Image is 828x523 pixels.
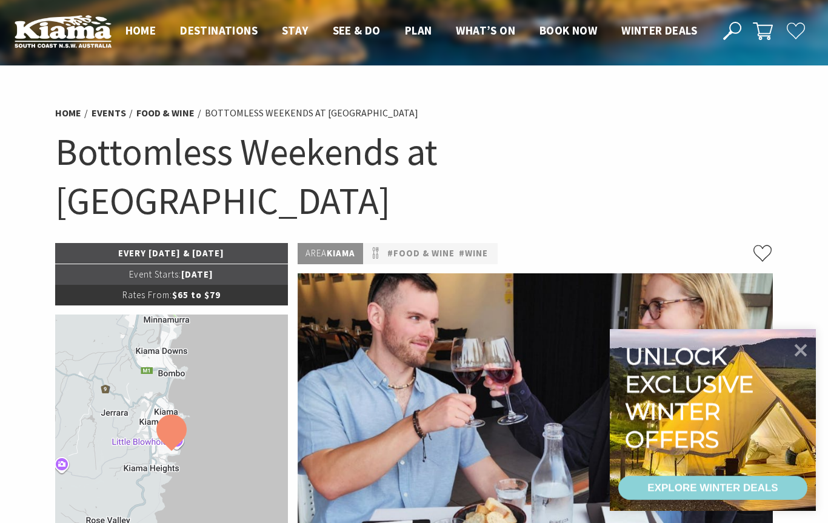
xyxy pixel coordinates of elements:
[387,246,455,261] a: #Food & Wine
[122,289,172,301] span: Rates From:
[113,21,709,41] nav: Main Menu
[205,105,418,121] li: Bottomless Weekends at [GEOGRAPHIC_DATA]
[298,243,363,264] p: Kiama
[333,23,381,38] span: See & Do
[618,476,807,500] a: EXPLORE WINTER DEALS
[647,476,778,500] div: EXPLORE WINTER DEALS
[55,127,773,225] h1: Bottomless Weekends at [GEOGRAPHIC_DATA]
[625,342,759,453] div: Unlock exclusive winter offers
[305,247,327,259] span: Area
[55,264,288,285] p: [DATE]
[456,23,515,38] span: What’s On
[92,107,126,119] a: Events
[136,107,195,119] a: Food & Wine
[180,23,258,38] span: Destinations
[55,107,81,119] a: Home
[55,285,288,305] p: $65 to $79
[15,15,112,48] img: Kiama Logo
[55,243,288,264] p: Every [DATE] & [DATE]
[129,268,181,280] span: Event Starts:
[405,23,432,38] span: Plan
[539,23,597,38] span: Book now
[621,23,697,38] span: Winter Deals
[282,23,309,38] span: Stay
[459,246,488,261] a: #wine
[125,23,156,38] span: Home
